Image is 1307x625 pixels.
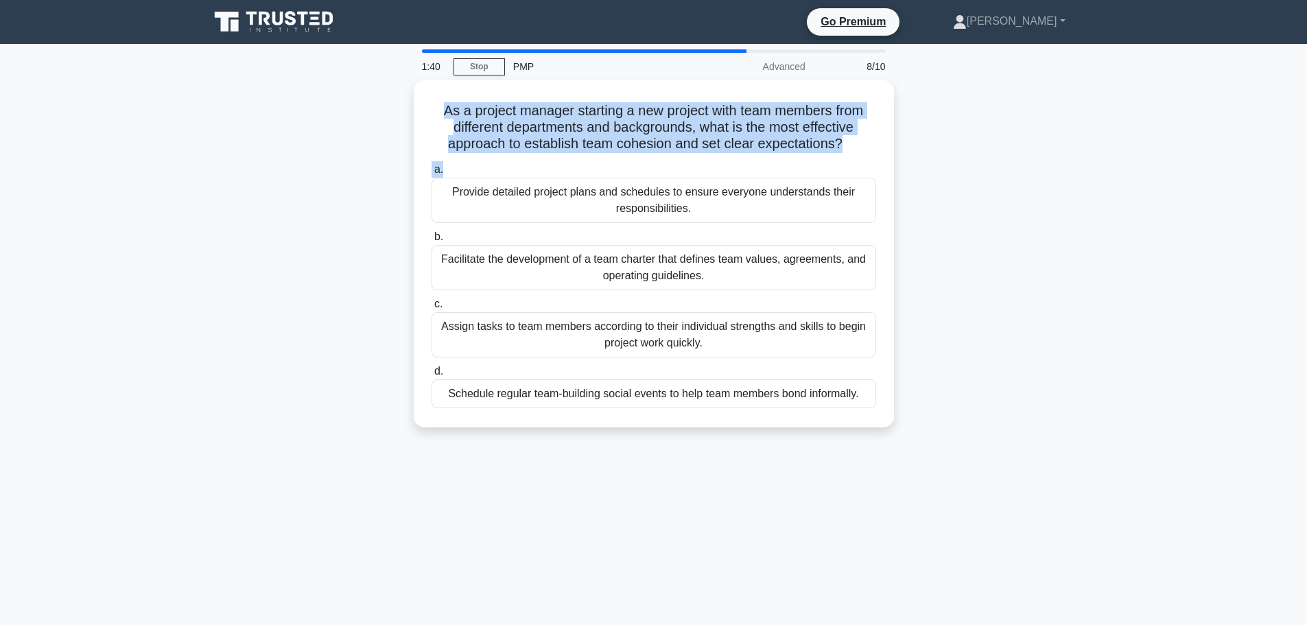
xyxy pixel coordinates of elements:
[434,231,443,242] span: b.
[434,163,443,175] span: a.
[812,13,894,30] a: Go Premium
[434,365,443,377] span: d.
[432,312,876,357] div: Assign tasks to team members according to their individual strengths and skills to begin project ...
[432,178,876,223] div: Provide detailed project plans and schedules to ensure everyone understands their responsibilities.
[505,53,694,80] div: PMP
[920,8,1098,35] a: [PERSON_NAME]
[814,53,894,80] div: 8/10
[432,379,876,408] div: Schedule regular team-building social events to help team members bond informally.
[434,298,443,309] span: c.
[694,53,814,80] div: Advanced
[432,245,876,290] div: Facilitate the development of a team charter that defines team values, agreements, and operating ...
[414,53,454,80] div: 1:40
[454,58,505,75] a: Stop
[430,102,878,153] h5: As a project manager starting a new project with team members from different departments and back...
